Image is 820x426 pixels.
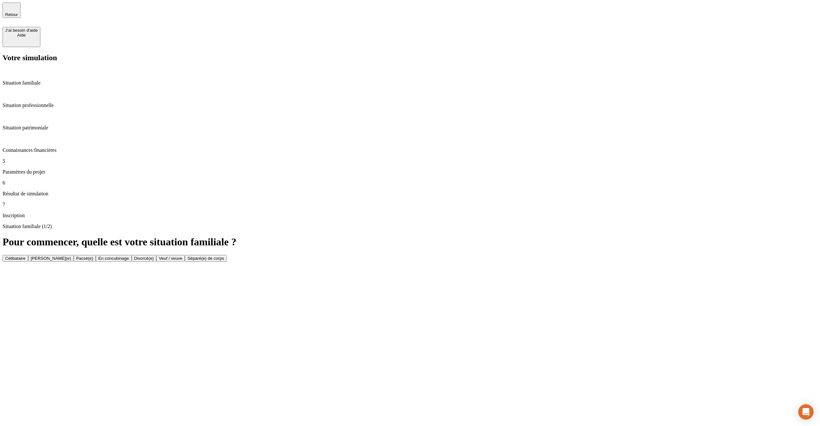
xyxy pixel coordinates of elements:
[5,33,38,37] div: Aide
[3,191,817,197] p: Résultat de simulation
[159,256,182,261] div: Veuf / veuve
[187,256,224,261] div: Séparé(e) de corps
[3,102,817,108] p: Situation professionnelle
[3,80,817,86] p: Situation familiale
[3,202,817,208] p: 7
[3,125,817,131] p: Situation patrimoniale
[3,3,20,18] button: Retour
[76,256,93,261] div: Pacsé(e)
[74,255,96,262] button: Pacsé(e)
[3,255,28,262] button: Célibataire
[3,180,817,186] p: 6
[3,224,817,229] p: Situation familiale (1/2)
[3,236,817,248] h1: Pour commencer, quelle est votre situation familiale ?
[132,255,156,262] button: Divorcé(e)
[798,404,814,420] div: Open Intercom Messenger
[96,255,132,262] button: En concubinage
[5,12,18,17] span: Retour
[3,158,817,164] p: 5
[98,256,129,261] div: En concubinage
[28,255,74,262] button: [PERSON_NAME](e)
[3,53,817,62] h2: Votre simulation
[3,147,817,153] p: Connaissances financières
[3,213,817,218] p: Inscription
[3,27,40,47] button: J’ai besoin d'aideAide
[5,256,26,261] div: Célibataire
[134,256,154,261] div: Divorcé(e)
[5,28,38,33] div: J’ai besoin d'aide
[156,255,185,262] button: Veuf / veuve
[31,256,71,261] div: [PERSON_NAME](e)
[185,255,226,262] button: Séparé(e) de corps
[3,169,817,175] p: Paramètres du projet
